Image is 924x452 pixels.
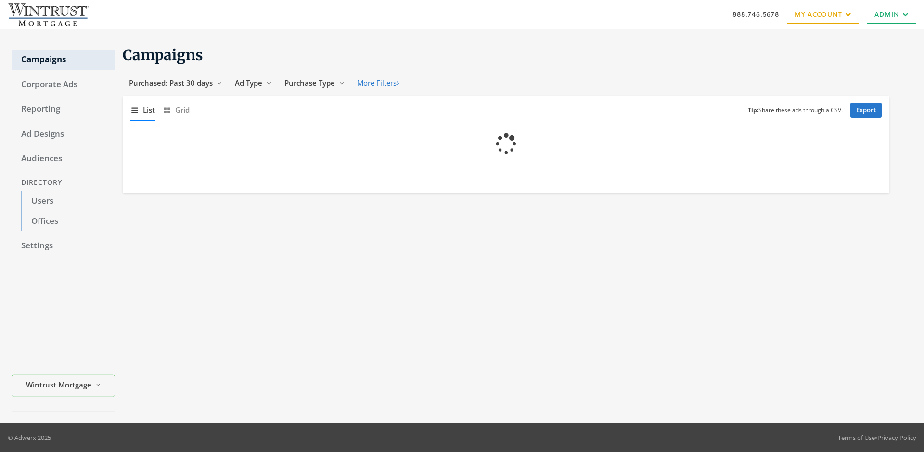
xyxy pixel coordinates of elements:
a: My Account [787,6,859,24]
div: Directory [12,174,115,192]
span: Grid [175,104,190,116]
button: Purchase Type [278,74,351,92]
b: Tip: [748,106,758,114]
a: Campaigns [12,50,115,70]
a: Corporate Ads [12,75,115,95]
a: 888.746.5678 [732,9,779,19]
a: Privacy Policy [877,433,916,442]
img: Adwerx [8,2,89,26]
a: Offices [21,211,115,232]
button: Grid [163,100,190,120]
span: Purchased: Past 30 days [129,78,213,88]
div: • [838,433,916,442]
a: Audiences [12,149,115,169]
a: Users [21,191,115,211]
a: Ad Designs [12,124,115,144]
a: Terms of Use [838,433,875,442]
p: © Adwerx 2025 [8,433,51,442]
button: Ad Type [229,74,278,92]
a: Settings [12,236,115,256]
a: Reporting [12,99,115,119]
button: Wintrust Mortgage [12,375,115,397]
button: More Filters [351,74,405,92]
a: Admin [867,6,916,24]
button: List [130,100,155,120]
span: Campaigns [123,46,203,64]
a: Export [850,103,882,118]
span: Wintrust Mortgage [26,379,91,390]
button: Purchased: Past 30 days [123,74,229,92]
span: Ad Type [235,78,262,88]
span: List [143,104,155,116]
span: Purchase Type [284,78,335,88]
small: Share these ads through a CSV. [748,106,843,115]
